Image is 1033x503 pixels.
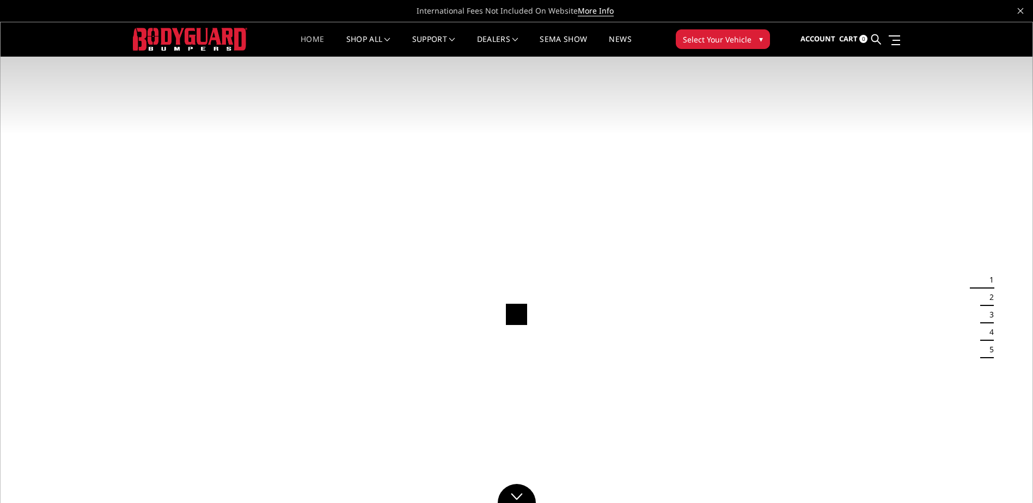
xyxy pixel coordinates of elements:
button: 2 of 5 [983,289,994,306]
span: 0 [859,35,867,43]
a: Dealers [477,35,518,57]
img: BODYGUARD BUMPERS [133,28,247,50]
span: Select Your Vehicle [683,34,751,45]
span: Cart [839,34,858,44]
a: shop all [346,35,390,57]
a: News [609,35,631,57]
a: More Info [578,5,614,16]
button: 4 of 5 [983,323,994,341]
button: 1 of 5 [983,271,994,289]
a: SEMA Show [540,35,587,57]
a: Cart 0 [839,24,867,54]
a: Account [800,24,835,54]
a: Support [412,35,455,57]
button: 5 of 5 [983,341,994,358]
button: 3 of 5 [983,306,994,323]
span: ▾ [759,33,763,45]
a: Home [301,35,324,57]
button: Select Your Vehicle [676,29,770,49]
a: Click to Down [498,484,536,503]
span: Account [800,34,835,44]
